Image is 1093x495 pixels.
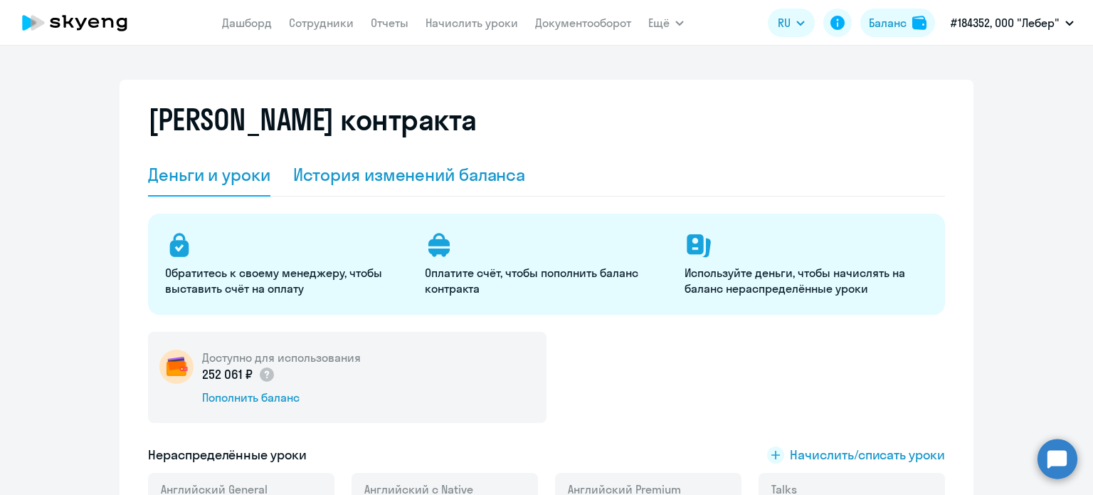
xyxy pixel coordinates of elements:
[944,6,1081,40] button: #184352, ООО "Лебер"
[648,9,684,37] button: Ещё
[202,350,361,365] h5: Доступно для использования
[768,9,815,37] button: RU
[425,265,667,296] p: Оплатите счёт, чтобы пополнить баланс контракта
[951,14,1060,31] p: #184352, ООО "Лебер"
[371,16,408,30] a: Отчеты
[869,14,907,31] div: Баланс
[778,14,791,31] span: RU
[148,446,307,464] h5: Нераспределённые уроки
[860,9,935,37] button: Балансbalance
[912,16,926,30] img: balance
[159,350,194,384] img: wallet-circle.png
[148,163,270,186] div: Деньги и уроки
[165,265,408,296] p: Обратитесь к своему менеджеру, чтобы выставить счёт на оплату
[202,365,275,384] p: 252 061 ₽
[202,390,361,405] div: Пополнить баланс
[685,265,927,296] p: Используйте деньги, чтобы начислять на баланс нераспределённые уроки
[790,446,945,464] span: Начислить/списать уроки
[289,16,354,30] a: Сотрудники
[293,163,526,186] div: История изменений баланса
[535,16,631,30] a: Документооборот
[648,14,670,31] span: Ещё
[426,16,518,30] a: Начислить уроки
[148,103,477,137] h2: [PERSON_NAME] контракта
[222,16,272,30] a: Дашборд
